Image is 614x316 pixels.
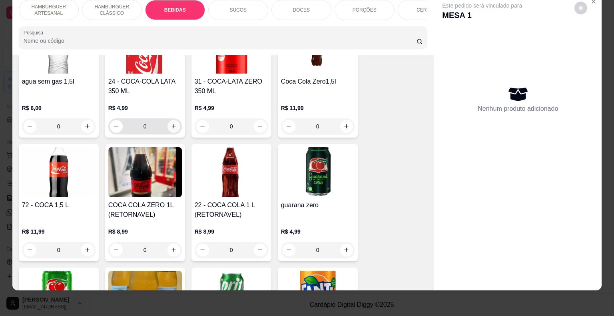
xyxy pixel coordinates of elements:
p: Este pedido será vinculado para [442,2,522,10]
h4: Coca Cola Zero1,5l [281,77,355,86]
button: decrease-product-quantity [574,2,587,14]
button: increase-product-quantity [254,120,267,133]
button: decrease-product-quantity [24,120,36,133]
p: HAMBÚRGUER ARTESANAL [26,4,72,16]
img: product-image [108,147,182,197]
p: DOCES [293,7,310,13]
p: R$ 6,00 [22,104,96,112]
p: CERVEJA [417,7,439,13]
h4: guarana zero [281,200,355,210]
button: decrease-product-quantity [283,120,295,133]
p: R$ 4,99 [195,104,268,112]
p: R$ 11,99 [22,228,96,236]
h4: 24 - COCA-COLA LATA 350 ML [108,77,182,96]
button: decrease-product-quantity [110,120,123,133]
p: SUCOS [229,7,247,13]
h4: 72 - COCA 1,5 L [22,200,96,210]
label: Pesquisa [24,29,46,36]
p: R$ 8,99 [108,228,182,236]
p: BEBIDAS [164,7,186,13]
button: increase-product-quantity [340,244,353,256]
p: HAMBÚRGUER CLÁSSICO [89,4,135,16]
img: product-image [281,147,355,197]
button: increase-product-quantity [340,120,353,133]
button: decrease-product-quantity [283,244,295,256]
button: decrease-product-quantity [196,120,209,133]
h4: agua sem gas 1,5l [22,77,96,86]
p: R$ 4,99 [108,104,182,112]
img: product-image [195,147,268,197]
h4: 31 - COCA-LATA ZERO 350 ML [195,77,268,96]
p: R$ 4,99 [281,228,355,236]
button: increase-product-quantity [81,120,94,133]
h4: COCA COLA ZERO 1L (RETORNAVEL) [108,200,182,220]
input: Pesquisa [24,37,417,45]
p: R$ 8,99 [195,228,268,236]
p: Nenhum produto adicionado [478,104,558,114]
p: R$ 11,99 [281,104,355,112]
p: PORÇÕES [353,7,377,13]
button: increase-product-quantity [167,120,180,133]
button: decrease-product-quantity [196,244,209,256]
button: decrease-product-quantity [24,244,36,256]
p: MESA 1 [442,10,522,21]
button: increase-product-quantity [254,244,267,256]
h4: 22 - COCA COLA 1 L (RETORNAVEL) [195,200,268,220]
img: product-image [22,147,96,197]
button: increase-product-quantity [81,244,94,256]
button: increase-product-quantity [167,244,180,256]
button: decrease-product-quantity [110,244,123,256]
